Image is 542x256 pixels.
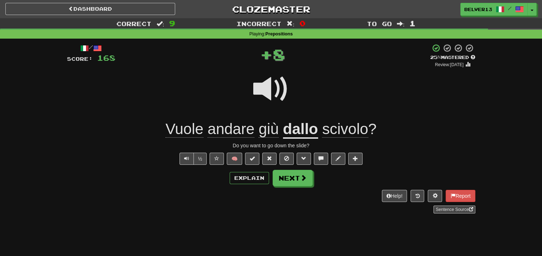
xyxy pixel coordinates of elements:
[5,3,175,15] a: Dashboard
[411,190,424,202] button: Round history (alt+y)
[430,54,441,60] span: 25 %
[433,206,475,213] a: Sentence Source
[409,19,416,28] span: 1
[508,6,512,11] span: /
[297,153,311,165] button: Grammar (alt+g)
[446,190,475,202] button: Report
[116,20,152,27] span: Correct
[67,44,115,53] div: /
[67,56,93,62] span: Score:
[97,53,115,62] span: 168
[430,54,475,61] div: Mastered
[367,20,392,27] span: To go
[314,153,328,165] button: Discuss sentence (alt+u)
[210,153,224,165] button: Favorite sentence (alt+f)
[273,45,285,63] span: 8
[283,120,318,139] u: dallo
[166,120,203,138] span: Vuole
[318,120,376,138] span: ?
[279,153,294,165] button: Ignore sentence (alt+i)
[397,21,405,27] span: :
[262,153,277,165] button: Reset to 0% Mastered (alt+r)
[157,21,164,27] span: :
[67,142,475,149] div: Do you want to go down the slide?
[348,153,363,165] button: Add to collection (alt+a)
[245,153,259,165] button: Set this sentence to 100% Mastered (alt+m)
[230,172,269,184] button: Explain
[265,31,293,36] strong: Prepositions
[464,6,492,13] span: Belver13
[260,44,273,65] span: +
[169,19,175,28] span: 9
[460,3,528,16] a: Belver13 /
[179,153,194,165] button: Play sentence audio (ctl+space)
[236,20,282,27] span: Incorrect
[287,21,294,27] span: :
[273,170,313,186] button: Next
[299,19,306,28] span: 0
[207,120,254,138] span: andare
[435,62,464,67] small: Review: [DATE]
[178,153,207,165] div: Text-to-speech controls
[227,153,242,165] button: 🧠
[331,153,345,165] button: Edit sentence (alt+d)
[193,153,207,165] button: ½
[322,120,368,138] span: scivolo
[382,190,407,202] button: Help!
[186,3,356,15] a: Clozemaster
[259,120,279,138] span: giù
